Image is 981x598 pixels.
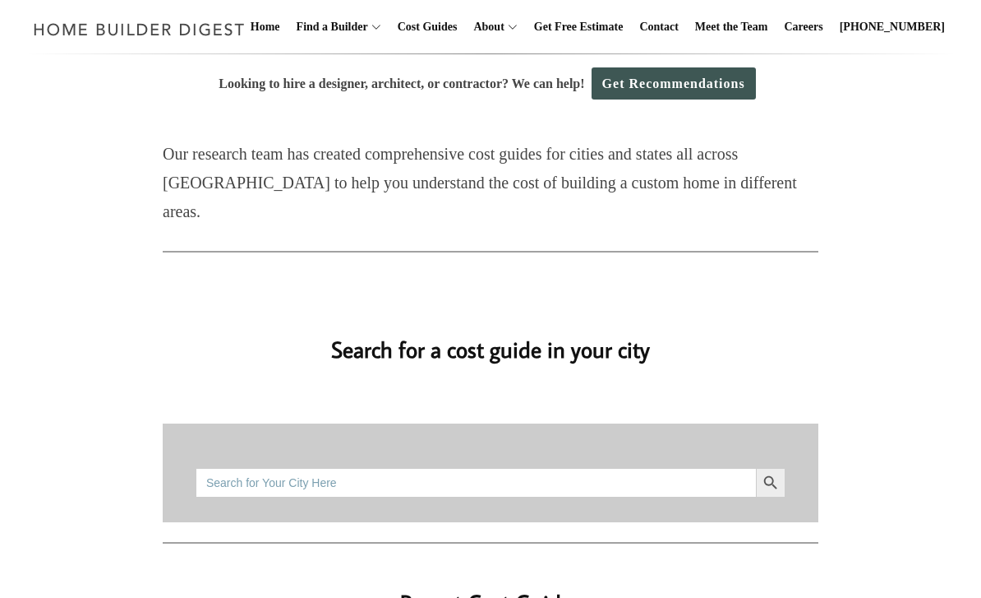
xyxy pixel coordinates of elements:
[163,140,818,226] p: Our research team has created comprehensive cost guides for cities and states all across [GEOGRAP...
[778,1,830,53] a: Careers
[467,1,504,53] a: About
[527,1,630,53] a: Get Free Estimate
[592,67,756,100] a: Get Recommendations
[391,1,464,53] a: Cost Guides
[290,1,368,53] a: Find a Builder
[244,1,287,53] a: Home
[26,13,252,45] img: Home Builder Digest
[196,468,756,498] input: Search for Your City Here
[26,309,955,366] h2: Search for a cost guide in your city
[689,1,775,53] a: Meet the Team
[833,1,951,53] a: [PHONE_NUMBER]
[762,474,780,492] svg: Search
[633,1,684,53] a: Contact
